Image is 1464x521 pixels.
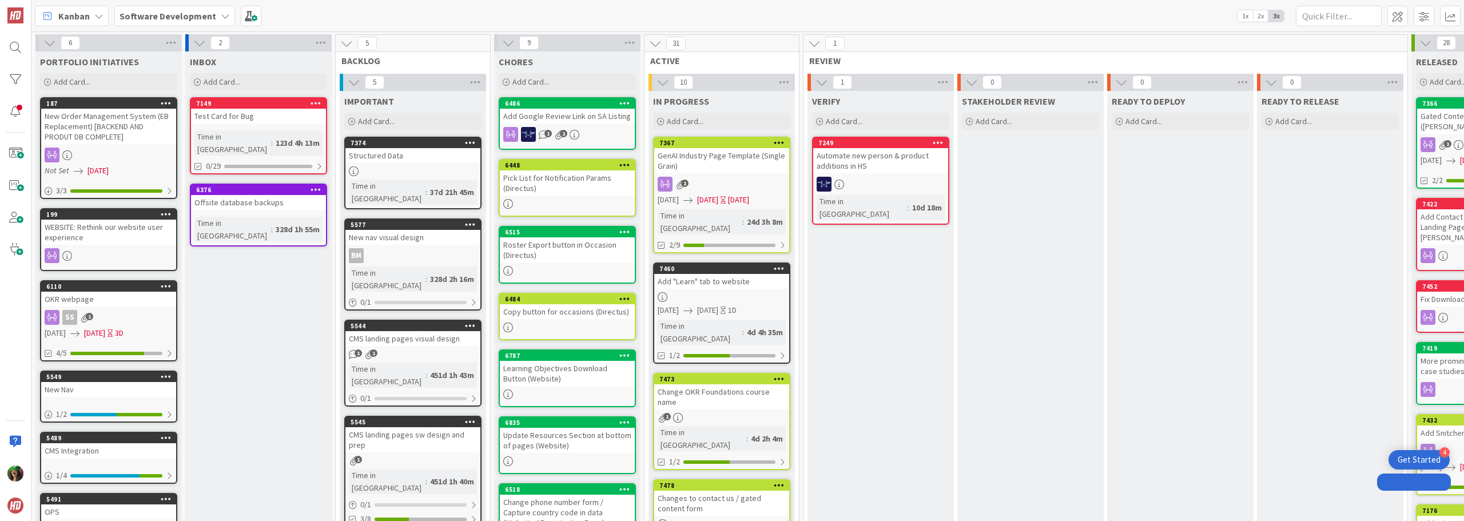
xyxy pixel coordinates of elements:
span: Add Card... [54,77,90,87]
div: 7249 [813,138,948,148]
span: 10 [674,75,693,89]
a: 6515Roster Export button in Occasion (Directus) [499,226,636,284]
div: 6376Offsite database backups [191,185,326,210]
div: 5549 [41,372,176,382]
span: [DATE] [658,194,679,206]
span: Add Card... [358,116,395,126]
div: 123d 4h 13m [273,137,323,149]
a: 7473Change OKR Foundations course nameTime in [GEOGRAPHIC_DATA]:4d 2h 4m1/2 [653,373,790,470]
div: 1/4 [41,468,176,483]
span: [DATE] [658,304,679,316]
a: 6448Pick List for Notification Params (Directus) [499,159,636,217]
a: 6835Update Resources Section at bottom of pages (Website) [499,416,636,474]
div: 6787Learning Objectives Download Button (Website) [500,351,635,386]
div: Time in [GEOGRAPHIC_DATA] [658,209,742,234]
img: MH [817,177,832,192]
div: 5545CMS landing pages sw design and prep [345,417,480,452]
div: 5545 [345,417,480,427]
div: 7478Changes to contact us / gated content form [654,480,789,516]
span: Add Card... [512,77,549,87]
div: Change OKR Foundations course name [654,384,789,409]
div: 5549 [46,373,176,381]
div: 187 [41,98,176,109]
span: [DATE] [87,165,109,177]
div: 4d 2h 4m [748,432,786,445]
div: [DATE] [728,194,749,206]
div: Structured Data [345,148,480,163]
span: : [271,137,273,149]
a: 7374Structured DataTime in [GEOGRAPHIC_DATA]:37d 21h 45m [344,137,482,209]
div: 7367 [659,139,789,147]
div: 6835Update Resources Section at bottom of pages (Website) [500,417,635,453]
span: 0 [982,75,1002,89]
span: 0 [1282,75,1302,89]
div: 0/1 [345,295,480,309]
div: Time in [GEOGRAPHIC_DATA] [349,363,425,388]
div: SS [62,310,77,325]
span: Add Card... [667,116,703,126]
div: 5491OPS [41,494,176,519]
span: IMPORTANT [344,96,394,107]
div: Offsite database backups [191,195,326,210]
a: 7149Test Card for BugTime in [GEOGRAPHIC_DATA]:123d 4h 13m0/29 [190,97,327,174]
div: BM [345,248,480,263]
span: ACTIVE [650,55,785,66]
div: 187New Order Management System (EB Replacement) [BACKEND AND PRODUT DB COMPLETE] [41,98,176,144]
div: MH [500,127,635,142]
span: REVIEW [809,55,1393,66]
span: Add Card... [826,116,862,126]
span: 1x [1238,10,1253,22]
div: 4 [1439,447,1450,458]
span: 31 [666,37,686,50]
span: Add Card... [1275,116,1312,126]
div: 7374 [351,139,480,147]
div: 6515Roster Export button in Occasion (Directus) [500,227,635,263]
div: OKR webpage [41,292,176,307]
div: 7249Automate new person & product additions in HS [813,138,948,173]
div: CMS Integration [41,443,176,458]
span: 2/2 [1432,174,1443,186]
a: 199WEBSITE: Rethink our website user experience [40,208,177,271]
span: : [908,201,909,214]
div: 6484Copy button for occasions (Directus) [500,294,635,319]
a: 6484Copy button for occasions (Directus) [499,293,636,340]
div: 187 [46,100,176,108]
span: 0 / 1 [360,499,371,511]
a: 7460Add "Learn" tab to website[DATE][DATE]1DTime in [GEOGRAPHIC_DATA]:4d 4h 35m1/2 [653,263,790,364]
div: 3/3 [41,184,176,198]
span: : [425,369,427,381]
a: 5489CMS Integration1/4 [40,432,177,484]
div: 6376 [191,185,326,195]
div: 7460 [659,265,789,273]
div: 451d 1h 40m [427,475,477,488]
div: Update Resources Section at bottom of pages (Website) [500,428,635,453]
div: 5544 [351,322,480,330]
a: 6110OKR webpageSS[DATE][DATE]3D4/5 [40,280,177,361]
div: New Order Management System (EB Replacement) [BACKEND AND PRODUT DB COMPLETE] [41,109,176,144]
div: 7149 [196,100,326,108]
span: IN PROGRESS [653,96,709,107]
div: 4d 4h 35m [744,326,786,339]
a: 187New Order Management System (EB Replacement) [BACKEND AND PRODUT DB COMPLETE]Not Set[DATE]3/3 [40,97,177,199]
span: INBOX [190,56,216,67]
span: 6 [61,36,80,50]
div: 10d 18m [909,201,945,214]
span: Kanban [58,9,90,23]
div: Add "Learn" tab to website [654,274,789,289]
div: Time in [GEOGRAPHIC_DATA] [194,217,271,242]
div: 7478 [659,482,789,490]
div: 6448 [505,161,635,169]
span: 3 / 3 [56,185,67,197]
div: 5489CMS Integration [41,433,176,458]
div: 328d 2h 16m [427,273,477,285]
span: : [271,223,273,236]
span: 1 [833,75,852,89]
div: 7473 [654,374,789,384]
span: [DATE] [45,327,66,339]
div: 5491 [41,494,176,504]
div: 6110 [46,283,176,291]
div: Open Get Started checklist, remaining modules: 4 [1389,450,1450,470]
span: STAKEHOLDER REVIEW [962,96,1055,107]
span: 4/5 [56,347,67,359]
a: 7249Automate new person & product additions in HSMHTime in [GEOGRAPHIC_DATA]:10d 18m [812,137,949,225]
